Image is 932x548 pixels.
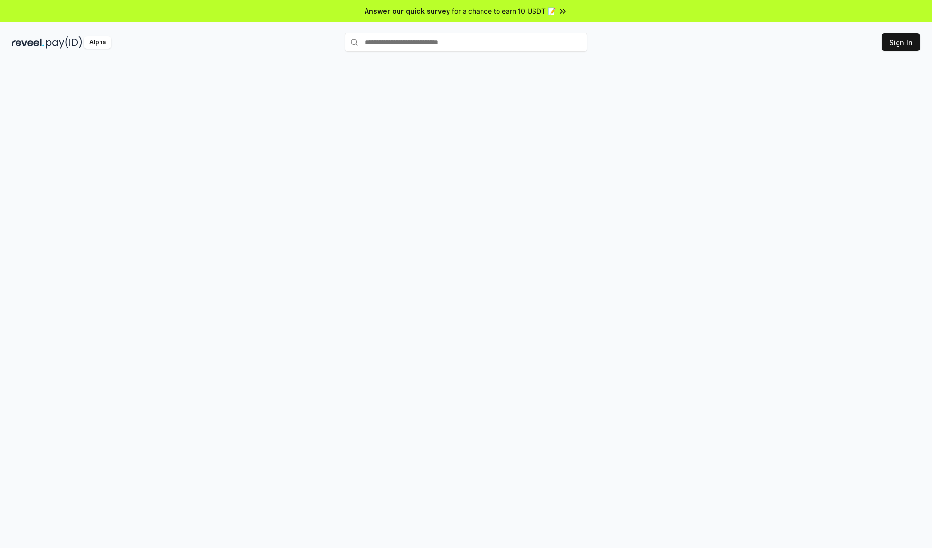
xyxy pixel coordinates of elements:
div: Alpha [84,36,111,49]
button: Sign In [882,33,920,51]
span: for a chance to earn 10 USDT 📝 [452,6,556,16]
span: Answer our quick survey [365,6,450,16]
img: pay_id [46,36,82,49]
img: reveel_dark [12,36,44,49]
